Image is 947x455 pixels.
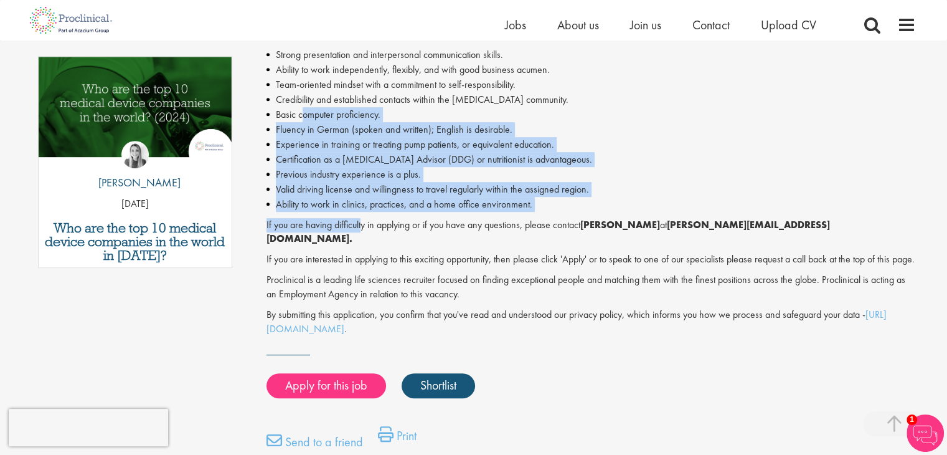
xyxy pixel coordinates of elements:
img: Hannah Burke [121,141,149,168]
a: Upload CV [761,17,816,33]
p: [PERSON_NAME] [89,175,181,191]
p: If you are having difficulty in applying or if you have any questions, please contact at [266,218,916,247]
li: Ability to work independently, flexibly, and with good business acumen. [266,62,916,77]
li: Previous industry experience is a plus. [266,167,916,182]
a: Print [378,426,417,451]
li: Valid driving license and willingness to travel regularly within the assigned region. [266,182,916,197]
iframe: reCAPTCHA [9,409,168,446]
p: By submitting this application, you confirm that you've read and understood our privacy policy, w... [266,308,916,337]
li: Certification as a [MEDICAL_DATA] Advisor (DDG) or nutritionist is advantageous. [266,152,916,167]
li: Credibility and established contacts within the [MEDICAL_DATA] community. [266,92,916,107]
a: Join us [630,17,661,33]
a: Hannah Burke [PERSON_NAME] [89,141,181,197]
img: Top 10 Medical Device Companies 2024 [39,57,232,157]
a: Shortlist [402,373,475,398]
p: Proclinical is a leading life sciences recruiter focused on finding exceptional people and matchi... [266,273,916,302]
a: About us [557,17,599,33]
a: Jobs [505,17,526,33]
li: Strong presentation and interpersonal communication skills. [266,47,916,62]
p: If you are interested in applying to this exciting opportunity, then please click 'Apply' or to s... [266,252,916,267]
a: Contact [692,17,730,33]
li: Fluency in German (spoken and written); English is desirable. [266,122,916,137]
a: Who are the top 10 medical device companies in the world in [DATE]? [45,221,226,262]
p: [DATE] [39,197,232,211]
li: Basic computer proficiency. [266,107,916,122]
img: Chatbot [907,414,944,452]
a: Apply for this job [266,373,386,398]
li: Experience in training or treating pump patients, or equivalent education. [266,137,916,152]
li: Team-oriented mindset with a commitment to self-responsibility. [266,77,916,92]
strong: [PERSON_NAME] [580,218,660,231]
strong: [PERSON_NAME][EMAIL_ADDRESS][DOMAIN_NAME]. [266,218,830,246]
li: Ability to work in clinics, practices, and a home office environment. [266,197,916,212]
a: [URL][DOMAIN_NAME] [266,308,887,335]
a: Link to a post [39,57,232,167]
span: 1 [907,414,917,425]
